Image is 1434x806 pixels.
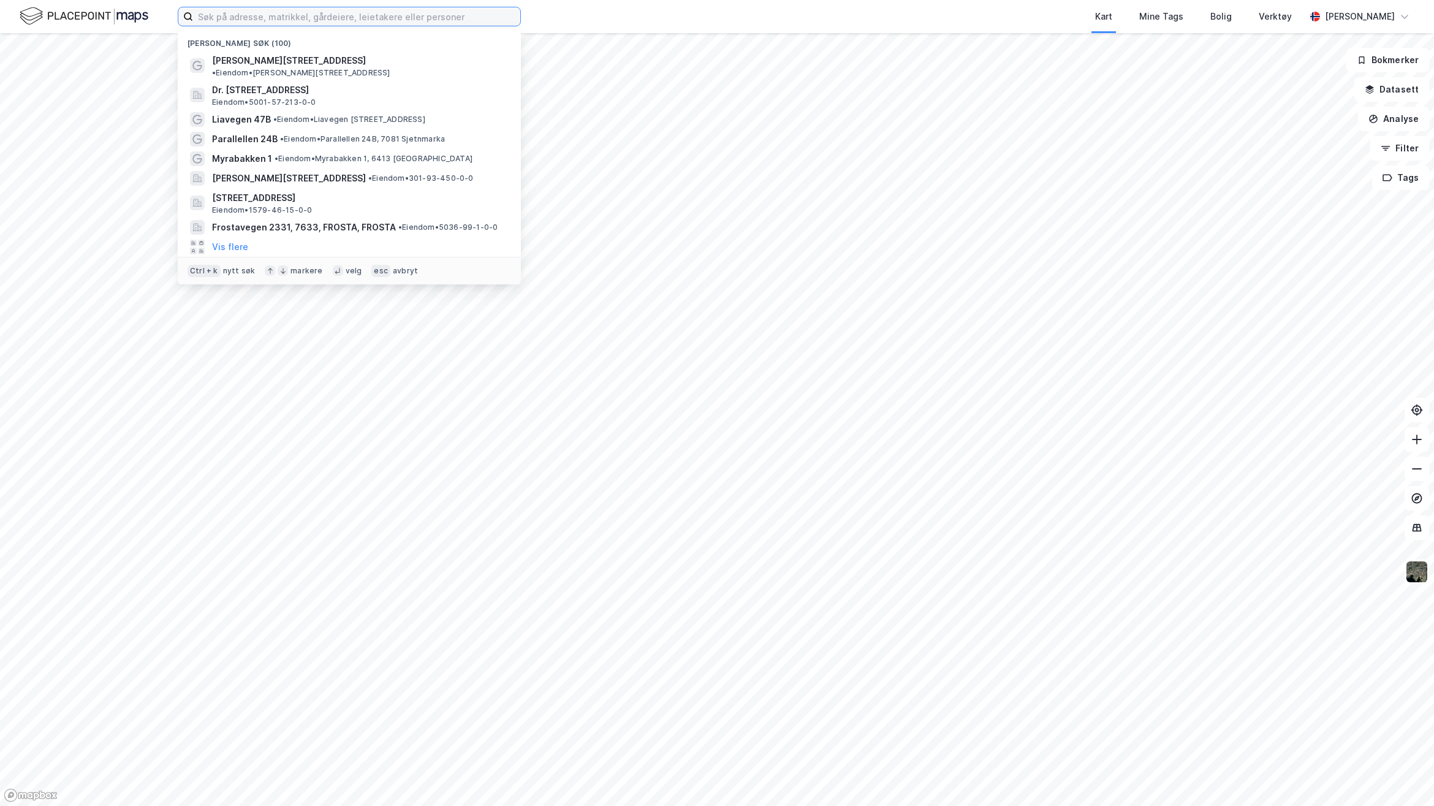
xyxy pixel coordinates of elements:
[212,83,506,97] span: Dr. [STREET_ADDRESS]
[371,265,390,277] div: esc
[212,112,271,127] span: Liavegen 47B
[393,266,418,276] div: avbryt
[275,154,472,164] span: Eiendom • Myrabakken 1, 6413 [GEOGRAPHIC_DATA]
[273,115,425,124] span: Eiendom • Liavegen [STREET_ADDRESS]
[212,132,278,146] span: Parallellen 24B
[398,222,498,232] span: Eiendom • 5036-99-1-0-0
[1139,9,1183,24] div: Mine Tags
[1259,9,1292,24] div: Verktøy
[193,7,520,26] input: Søk på adresse, matrikkel, gårdeiere, leietakere eller personer
[280,134,284,143] span: •
[398,222,402,232] span: •
[1210,9,1232,24] div: Bolig
[368,173,474,183] span: Eiendom • 301-93-450-0-0
[273,115,277,124] span: •
[212,151,272,166] span: Myrabakken 1
[212,191,506,205] span: [STREET_ADDRESS]
[1373,747,1434,806] div: Kontrollprogram for chat
[212,53,366,68] span: [PERSON_NAME][STREET_ADDRESS]
[178,29,521,51] div: [PERSON_NAME] søk (100)
[212,171,366,186] span: [PERSON_NAME][STREET_ADDRESS]
[212,68,390,78] span: Eiendom • [PERSON_NAME][STREET_ADDRESS]
[212,97,316,107] span: Eiendom • 5001-57-213-0-0
[223,266,256,276] div: nytt søk
[1325,9,1395,24] div: [PERSON_NAME]
[346,266,362,276] div: velg
[212,220,396,235] span: Frostavegen 2331, 7633, FROSTA, FROSTA
[212,240,248,254] button: Vis flere
[188,265,221,277] div: Ctrl + k
[275,154,278,163] span: •
[290,266,322,276] div: markere
[1373,747,1434,806] iframe: Chat Widget
[20,6,148,27] img: logo.f888ab2527a4732fd821a326f86c7f29.svg
[1095,9,1112,24] div: Kart
[212,205,312,215] span: Eiendom • 1579-46-15-0-0
[280,134,445,144] span: Eiendom • Parallellen 24B, 7081 Sjetnmarka
[212,68,216,77] span: •
[368,173,372,183] span: •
